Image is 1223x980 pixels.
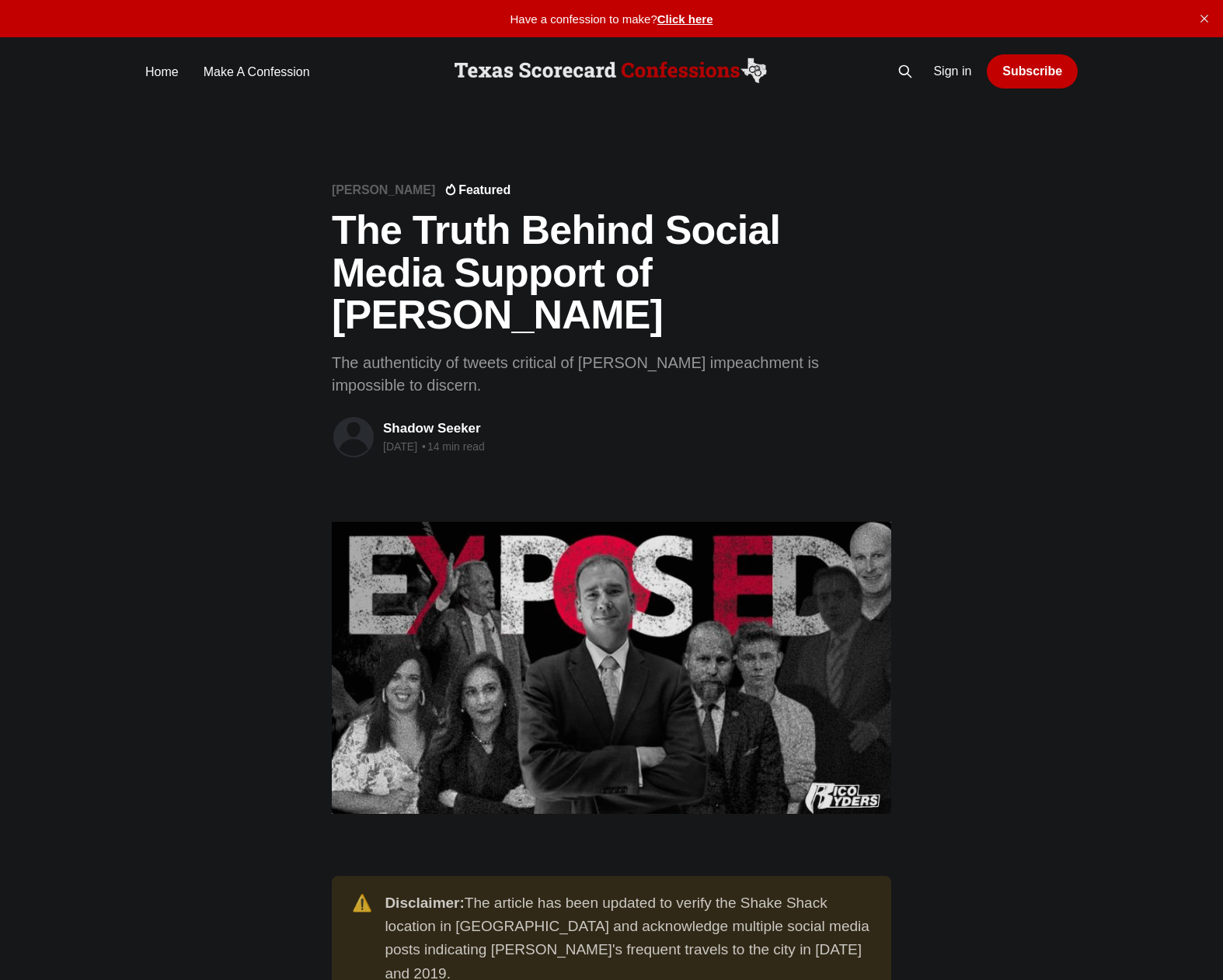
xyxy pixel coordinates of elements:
[657,12,713,26] a: Click here
[385,895,464,911] strong: Disclaimer:
[444,184,510,196] span: Featured
[420,440,485,453] span: 14 min read
[204,61,310,82] a: Make A Confession
[422,440,426,454] span: •
[332,522,891,814] img: The Truth Behind Social Media Support of Ken Paxton
[1192,6,1217,31] button: close
[987,54,1078,89] a: Subscribe
[933,64,971,80] a: Sign in
[1077,904,1223,980] iframe: portal-trigger
[332,415,375,459] a: Read more of Shadow Seeker
[332,209,891,336] h1: The Truth Behind Social Media Support of [PERSON_NAME]
[332,183,435,196] a: [PERSON_NAME]
[145,61,179,82] a: Home
[893,59,918,84] button: Search this site
[510,12,657,26] span: Have a confession to make?
[332,352,891,397] p: The authenticity of tweets critical of [PERSON_NAME] impeachment is impossible to discern.
[383,440,417,453] time: [DATE]
[383,421,481,436] a: Shadow Seeker
[451,56,772,87] img: Scorecard Confessions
